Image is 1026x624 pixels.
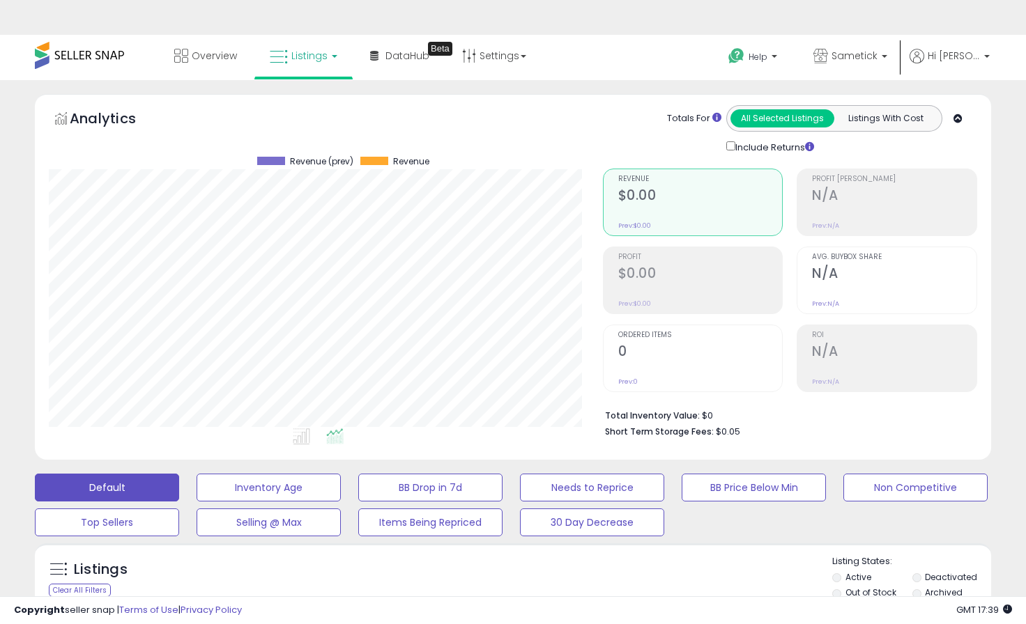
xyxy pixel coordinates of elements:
[259,35,348,77] a: Listings
[956,603,1012,616] span: 2025-09-16 17:39 GMT
[925,571,977,583] label: Deactivated
[843,474,988,501] button: Non Competitive
[197,508,341,536] button: Selling @ Max
[605,409,700,421] b: Total Inventory Value:
[730,109,834,127] button: All Selected Listings
[812,343,977,362] h2: N/A
[832,49,878,63] span: Sametick
[520,508,664,536] button: 30 Day Decrease
[682,474,826,501] button: BB Price Below Min
[70,109,163,132] h5: Analytics
[832,555,991,568] p: Listing States:
[618,377,638,386] small: Prev: 0
[618,187,783,206] h2: $0.00
[291,49,328,63] span: Listings
[812,253,977,261] span: Avg. Buybox Share
[618,343,783,362] h2: 0
[290,157,353,166] span: Revenue (prev)
[14,603,65,616] strong: Copyright
[358,508,503,536] button: Items Being Repriced
[728,47,745,65] i: Get Help
[618,299,651,308] small: Prev: $0.00
[618,175,783,183] span: Revenue
[812,299,839,308] small: Prev: N/A
[667,112,721,125] div: Totals For
[520,474,664,501] button: Needs to Reprice
[716,139,831,155] div: Include Returns
[845,571,871,583] label: Active
[35,474,179,501] button: Default
[385,49,429,63] span: DataHub
[14,604,242,617] div: seller snap | |
[803,35,898,80] a: Sametick
[834,109,937,127] button: Listings With Cost
[925,586,963,598] label: Archived
[812,331,977,339] span: ROI
[605,426,714,437] b: Short Term Storage Fees:
[928,49,980,63] span: Hi [PERSON_NAME]
[812,265,977,284] h2: N/A
[164,35,247,77] a: Overview
[181,603,242,616] a: Privacy Policy
[360,35,440,77] a: DataHub
[845,586,896,598] label: Out of Stock
[812,187,977,206] h2: N/A
[452,35,537,77] a: Settings
[618,331,783,339] span: Ordered Items
[618,265,783,284] h2: $0.00
[812,175,977,183] span: Profit [PERSON_NAME]
[910,49,990,80] a: Hi [PERSON_NAME]
[49,584,111,597] div: Clear All Filters
[717,37,791,80] a: Help
[192,49,237,63] span: Overview
[618,253,783,261] span: Profit
[812,377,839,386] small: Prev: N/A
[812,221,839,230] small: Prev: N/A
[716,425,740,438] span: $0.05
[618,221,651,230] small: Prev: $0.00
[197,474,341,501] button: Inventory Age
[119,603,178,616] a: Terms of Use
[74,560,128,579] h5: Listings
[35,508,179,536] button: Top Sellers
[605,406,967,423] li: $0
[428,42,452,56] div: Tooltip anchor
[393,157,429,166] span: Revenue
[358,474,503,501] button: BB Drop in 7d
[749,51,767,63] span: Help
